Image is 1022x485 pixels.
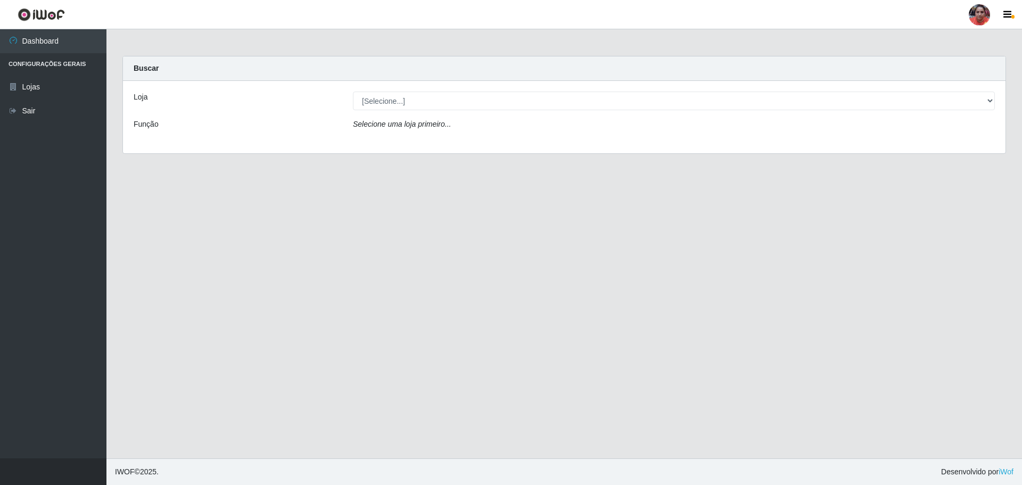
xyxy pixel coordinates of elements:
[353,120,451,128] i: Selecione uma loja primeiro...
[115,466,159,478] span: © 2025 .
[134,92,147,103] label: Loja
[18,8,65,21] img: CoreUI Logo
[115,467,135,476] span: IWOF
[134,119,159,130] label: Função
[134,64,159,72] strong: Buscar
[941,466,1013,478] span: Desenvolvido por
[999,467,1013,476] a: iWof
